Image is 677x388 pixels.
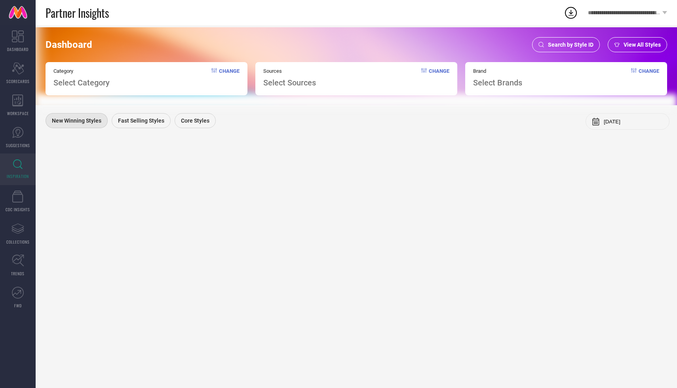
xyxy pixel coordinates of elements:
span: SCORECARDS [6,78,30,84]
span: Partner Insights [46,5,109,21]
span: New Winning Styles [52,117,101,124]
span: INSPIRATION [7,173,29,179]
span: Brand [473,68,522,74]
span: Core Styles [181,117,209,124]
div: Open download list [564,6,578,20]
span: View All Styles [624,42,661,48]
span: Select Brands [473,78,522,87]
span: SUGGESTIONS [6,142,30,148]
span: Sources [263,68,316,74]
span: Select Sources [263,78,316,87]
span: Search by Style ID [548,42,593,48]
span: Dashboard [46,39,92,50]
span: DASHBOARD [7,46,29,52]
span: COLLECTIONS [6,239,30,245]
span: WORKSPACE [7,110,29,116]
input: Select month [604,119,663,125]
span: Change [429,68,449,87]
span: Change [639,68,659,87]
span: FWD [14,303,22,309]
span: Fast Selling Styles [118,117,164,124]
span: Select Category [53,78,110,87]
span: TRENDS [11,271,25,276]
span: Change [219,68,240,87]
span: CDC INSIGHTS [6,206,30,212]
span: Category [53,68,110,74]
